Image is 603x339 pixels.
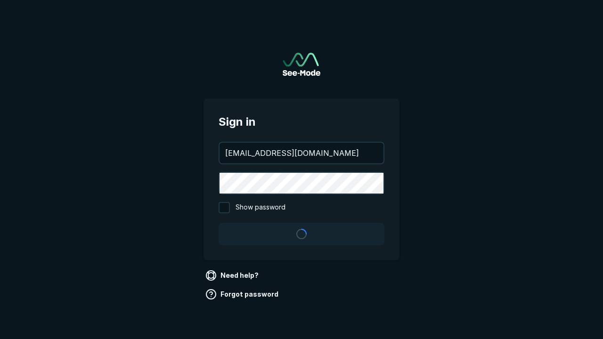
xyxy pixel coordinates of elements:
img: See-Mode Logo [283,53,320,76]
span: Sign in [219,113,384,130]
span: Show password [236,202,285,213]
input: your@email.com [220,143,383,163]
a: Need help? [204,268,262,283]
a: Go to sign in [283,53,320,76]
a: Forgot password [204,287,282,302]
